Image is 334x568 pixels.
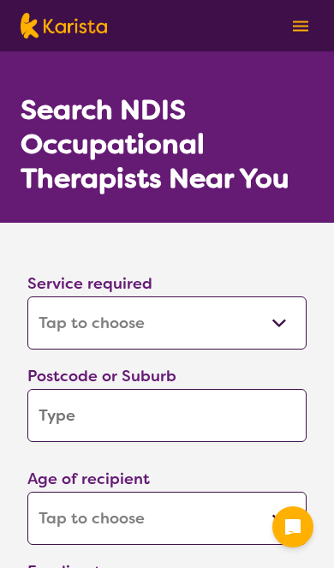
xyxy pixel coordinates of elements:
[27,389,307,442] input: Type
[27,273,152,294] label: Service required
[21,13,107,39] img: Karista logo
[27,469,150,489] label: Age of recipient
[293,21,308,32] img: menu
[21,93,313,195] h1: Search NDIS Occupational Therapists Near You
[27,366,176,386] label: Postcode or Suburb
